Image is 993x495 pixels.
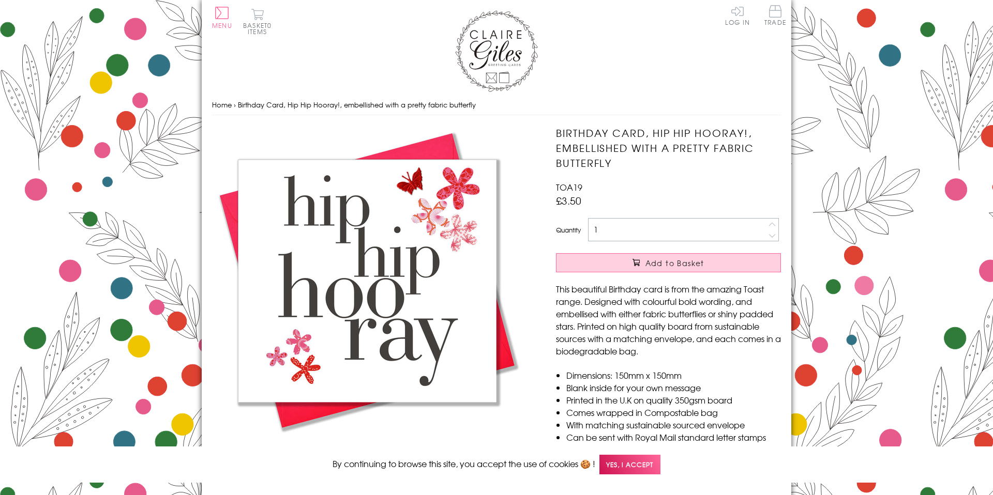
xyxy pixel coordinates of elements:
[556,193,581,208] span: £3.50
[212,21,232,30] span: Menu
[764,5,786,25] span: Trade
[234,100,236,110] span: ›
[725,5,750,25] a: Log In
[556,181,582,193] span: TOA19
[566,431,781,443] li: Can be sent with Royal Mail standard letter stamps
[248,21,272,36] span: 0 items
[566,406,781,419] li: Comes wrapped in Compostable bag
[556,225,581,235] label: Quantity
[566,394,781,406] li: Printed in the U.K on quality 350gsm board
[556,126,781,170] h1: Birthday Card, Hip Hip Hooray!, embellished with a pretty fabric butterfly
[212,126,522,436] img: Birthday Card, Hip Hip Hooray!, embellished with a pretty fabric butterfly
[238,100,476,110] span: Birthday Card, Hip Hip Hooray!, embellished with a pretty fabric butterfly
[455,10,538,92] img: Claire Giles Greetings Cards
[566,419,781,431] li: With matching sustainable sourced envelope
[764,5,786,27] a: Trade
[556,253,781,272] button: Add to Basket
[556,283,781,357] p: This beautiful Birthday card is from the amazing Toast range. Designed with colourful bold wordin...
[212,7,232,28] button: Menu
[212,100,232,110] a: Home
[599,455,660,475] span: Yes, I accept
[212,95,781,116] nav: breadcrumbs
[566,369,781,381] li: Dimensions: 150mm x 150mm
[243,8,272,35] button: Basket0 items
[566,381,781,394] li: Blank inside for your own message
[645,258,704,268] span: Add to Basket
